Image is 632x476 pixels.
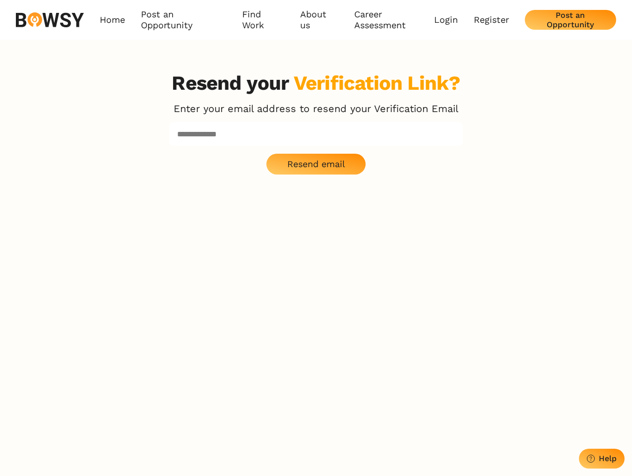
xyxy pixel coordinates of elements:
a: Career Assessment [354,9,434,31]
div: Help [599,454,617,463]
button: Post an Opportunity [525,10,616,30]
p: Resend email [287,159,345,170]
h3: Resend your [172,71,460,95]
a: Register [474,14,509,25]
a: Home [100,9,125,31]
img: svg%3e [16,12,84,27]
button: Resend email [266,154,366,175]
div: Post an Opportunity [533,10,608,29]
button: Help [579,449,625,469]
a: Login [434,14,458,25]
div: Verification Link? [294,71,460,95]
p: Enter your email address to resend your Verification Email [174,103,458,114]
